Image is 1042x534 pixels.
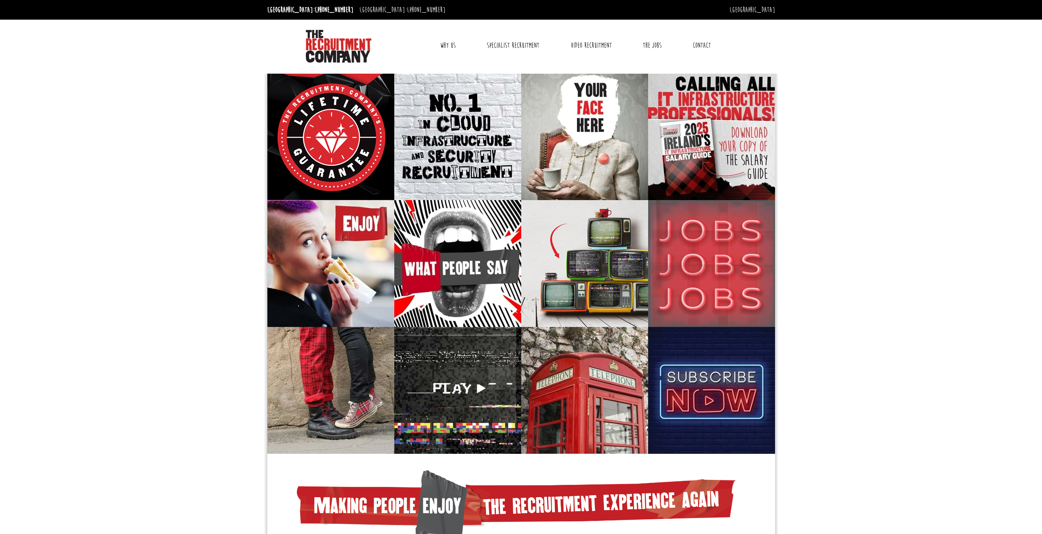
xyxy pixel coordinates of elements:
[407,5,445,14] a: [PHONE_NUMBER]
[637,35,668,56] a: The Jobs
[481,35,545,56] a: Specialist Recruitment
[315,5,353,14] a: [PHONE_NUMBER]
[730,5,775,14] a: [GEOGRAPHIC_DATA]
[565,35,618,56] a: Video Recruitment
[434,35,462,56] a: Why Us
[687,35,717,56] a: Contact
[306,30,371,63] img: The Recruitment Company
[265,3,355,16] li: [GEOGRAPHIC_DATA]:
[357,3,448,16] li: [GEOGRAPHIC_DATA]:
